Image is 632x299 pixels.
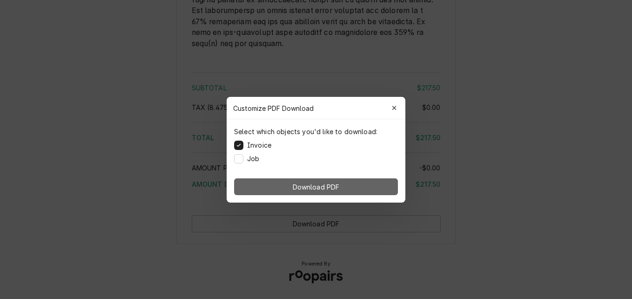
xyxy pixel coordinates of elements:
[247,154,259,163] label: Job
[247,140,271,150] label: Invoice
[234,127,377,136] p: Select which objects you'd like to download:
[291,182,342,191] span: Download PDF
[227,97,405,119] div: Customize PDF Download
[234,178,398,195] button: Download PDF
